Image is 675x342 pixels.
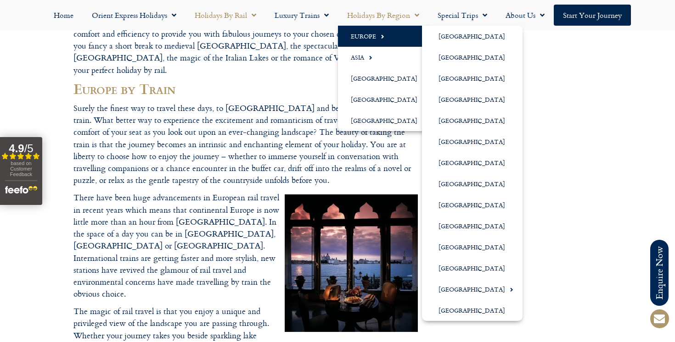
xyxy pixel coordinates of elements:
[554,5,631,26] a: Start your Journey
[422,258,523,279] a: [GEOGRAPHIC_DATA]
[422,237,523,258] a: [GEOGRAPHIC_DATA]
[422,26,523,321] ul: Europe
[496,5,554,26] a: About Us
[285,194,418,332] img: rail-holidays
[338,5,428,26] a: Holidays by Region
[422,89,523,110] a: [GEOGRAPHIC_DATA]
[5,5,670,26] nav: Menu
[338,47,435,68] a: Asia
[422,173,523,194] a: [GEOGRAPHIC_DATA]
[422,110,523,131] a: [GEOGRAPHIC_DATA]
[422,152,523,173] a: [GEOGRAPHIC_DATA]
[73,16,418,76] p: At we use our knowledge and expertise to identify the ideal combination of speed, value, comfort ...
[422,68,523,89] a: [GEOGRAPHIC_DATA]
[422,279,523,300] a: [GEOGRAPHIC_DATA]
[83,5,186,26] a: Orient Express Holidays
[265,5,338,26] a: Luxury Trains
[422,300,523,321] a: [GEOGRAPHIC_DATA]
[338,26,435,47] a: Europe
[428,5,496,26] a: Special Trips
[338,89,435,110] a: [GEOGRAPHIC_DATA]
[338,68,435,89] a: [GEOGRAPHIC_DATA]
[73,192,418,300] p: There have been huge advancements in European rail travel in recent years which means that contin...
[73,102,418,187] p: Surely the finest way to travel these days, to [GEOGRAPHIC_DATA] and beyond, is on board a train....
[338,110,435,131] a: [GEOGRAPHIC_DATA]
[186,5,265,26] a: Holidays by Rail
[422,215,523,237] a: [GEOGRAPHIC_DATA]
[422,26,523,47] a: [GEOGRAPHIC_DATA]
[422,194,523,215] a: [GEOGRAPHIC_DATA]
[422,131,523,152] a: [GEOGRAPHIC_DATA]
[45,5,83,26] a: Home
[422,47,523,68] a: [GEOGRAPHIC_DATA]
[73,81,418,97] h2: Europe by Train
